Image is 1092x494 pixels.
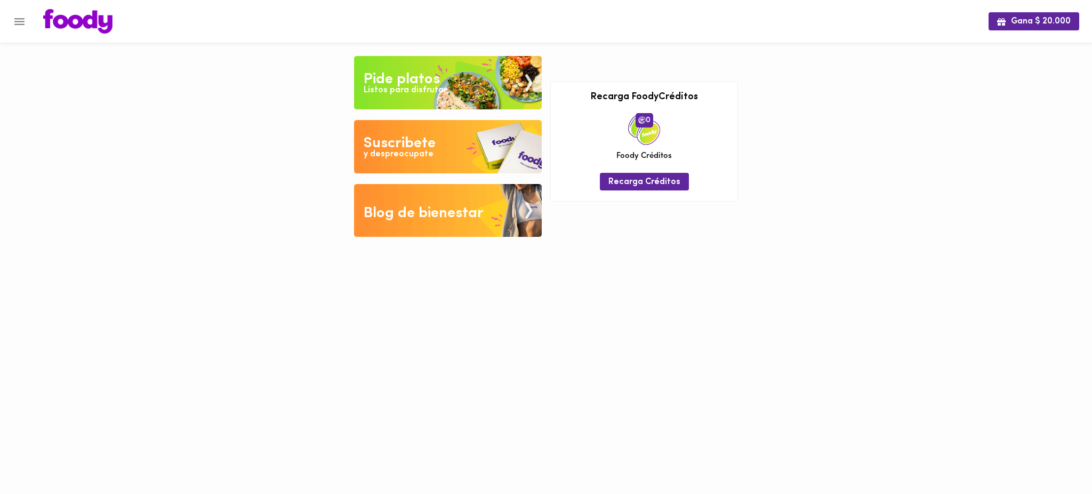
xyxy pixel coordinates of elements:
[636,113,653,127] span: 0
[43,9,113,34] img: logo.png
[364,148,433,161] div: y despreocupate
[364,133,436,154] div: Suscribete
[638,116,646,124] img: foody-creditos.png
[989,12,1079,30] button: Gana $ 20.000
[364,84,447,97] div: Listos para disfrutar
[354,120,542,173] img: Disfruta bajar de peso
[354,56,542,109] img: Pide un Platos
[616,150,672,162] span: Foody Créditos
[600,173,689,190] button: Recarga Créditos
[364,203,484,224] div: Blog de bienestar
[1030,432,1081,483] iframe: Messagebird Livechat Widget
[354,184,542,237] img: Blog de bienestar
[364,69,440,90] div: Pide platos
[628,113,660,145] img: credits-package.png
[6,9,33,35] button: Menu
[608,177,680,187] span: Recarga Créditos
[997,17,1071,27] span: Gana $ 20.000
[559,92,729,103] h3: Recarga FoodyCréditos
